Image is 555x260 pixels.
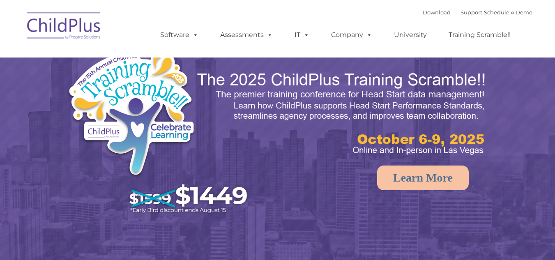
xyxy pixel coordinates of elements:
[152,27,207,43] a: Software
[461,9,482,16] a: Support
[423,9,532,16] font: |
[212,27,281,43] a: Assessments
[286,27,318,43] a: IT
[440,27,519,43] a: Training Scramble!!
[377,166,469,190] a: Learn More
[23,7,105,48] img: ChildPlus by Procare Solutions
[484,9,532,16] a: Schedule A Demo
[386,27,435,43] a: University
[423,9,451,16] a: Download
[323,27,380,43] a: Company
